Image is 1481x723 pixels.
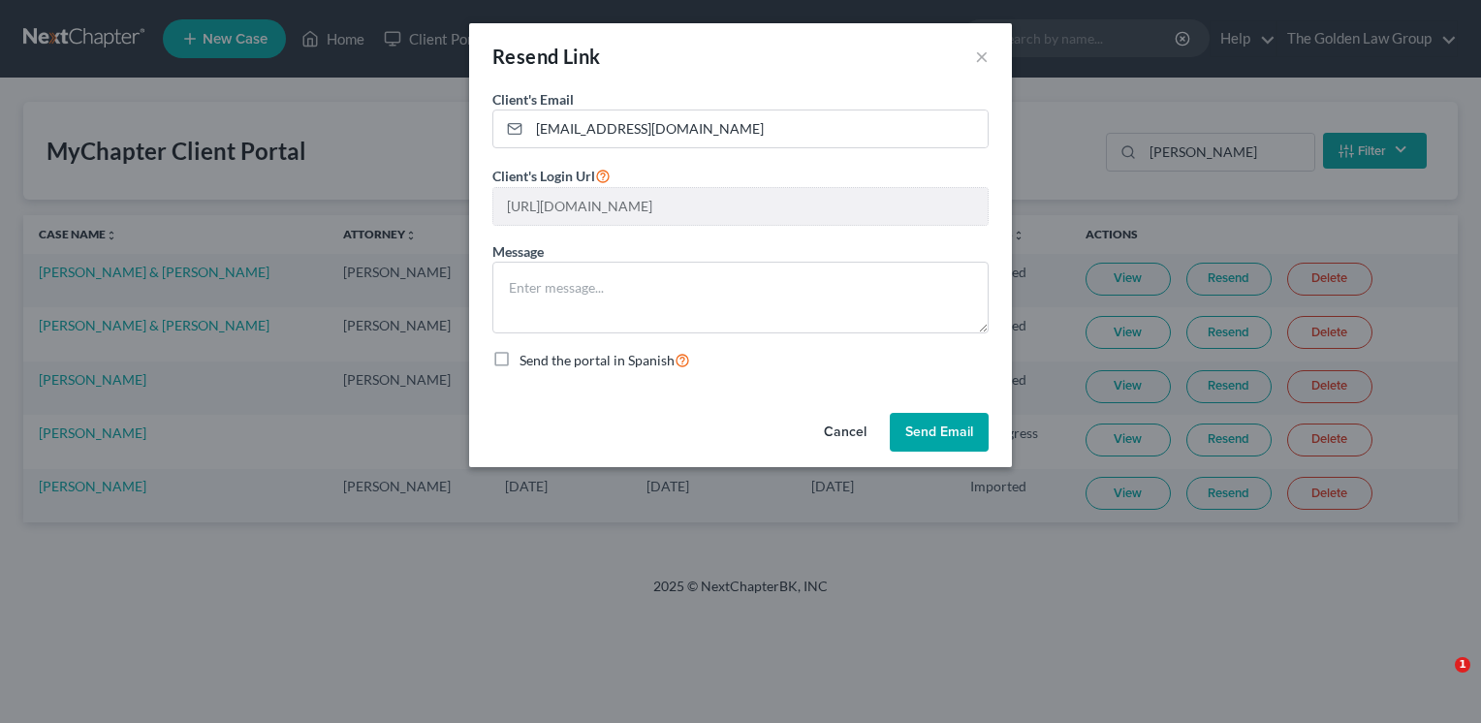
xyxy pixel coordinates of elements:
button: Cancel [808,413,882,452]
span: Send the portal in Spanish [520,352,675,368]
button: Send Email [890,413,989,452]
label: Message [492,241,544,262]
input: Enter email... [529,110,988,147]
span: 1 [1455,657,1470,673]
input: -- [493,188,988,225]
label: Client's Login Url [492,164,611,187]
iframe: Intercom live chat [1415,657,1462,704]
div: Resend Link [492,43,600,70]
span: Client's Email [492,91,574,108]
button: × [975,45,989,68]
